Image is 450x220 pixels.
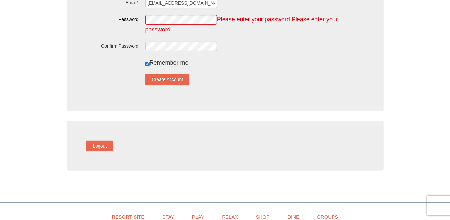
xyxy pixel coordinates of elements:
div: Please enter your password. Please enter your password. [145,14,364,34]
button: Logout [86,141,114,151]
label: Password [86,14,139,23]
label: Confirm Password [86,41,139,49]
div: Remember me. [145,58,364,68]
button: Create Account [145,74,190,85]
